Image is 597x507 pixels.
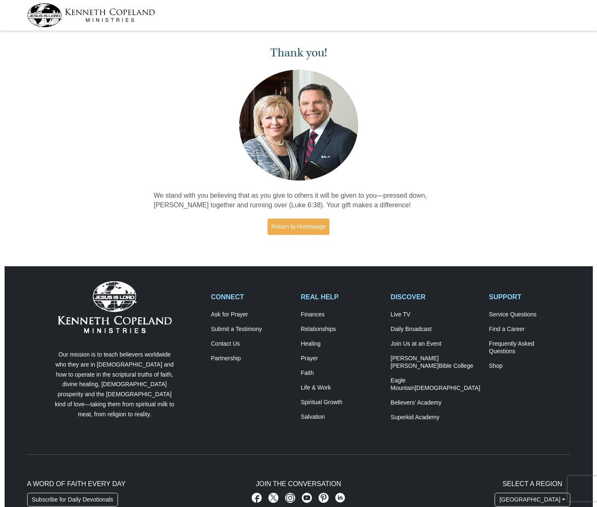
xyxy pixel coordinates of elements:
[390,414,480,421] a: Superkid Academy
[154,46,444,60] h1: Thank you!
[301,413,382,421] a: Salvation
[390,377,480,392] a: Eagle Mountain[DEMOGRAPHIC_DATA]
[489,326,570,333] a: Find a Career
[390,311,480,318] a: Live TV
[489,311,570,318] a: Service Questions
[489,340,570,355] a: Frequently AskedQuestions
[390,355,480,370] a: [PERSON_NAME] [PERSON_NAME]Bible College
[211,480,386,488] h2: Join The Conversation
[301,293,382,301] h2: REAL HELP
[390,399,480,407] a: Believers’ Academy
[301,369,382,377] a: Faith
[390,293,480,301] h2: DISCOVER
[211,311,292,318] a: Ask for Prayer
[27,3,155,27] img: kcm-header-logo.svg
[390,326,480,333] a: Daily Broadcast
[268,219,329,235] a: Return to Homepage
[390,340,480,348] a: Join Us at an Event
[211,355,292,362] a: Partnership
[154,191,444,210] p: We stand with you believing that as you give to others it will be given to you—pressed down, [PER...
[301,340,382,348] a: Healing
[211,293,292,301] h2: CONNECT
[58,281,172,333] img: Kenneth Copeland Ministries
[415,385,480,391] span: [DEMOGRAPHIC_DATA]
[495,493,570,507] button: [GEOGRAPHIC_DATA]
[27,480,126,487] span: A Word of Faith Every Day
[489,362,570,370] a: Shop
[301,326,382,333] a: Relationships
[301,399,382,406] a: Spiritual Growth
[489,293,570,301] h2: SUPPORT
[211,340,292,348] a: Contact Us
[211,326,292,333] a: Submit a Testimony
[301,384,382,392] a: Life & Work
[495,480,570,488] h2: Select A Region
[27,493,118,507] a: Subscribe for Daily Devotionals
[439,362,473,369] span: Bible College
[53,350,176,420] p: Our mission is to teach believers worldwide who they are in [DEMOGRAPHIC_DATA] and how to operate...
[301,355,382,362] a: Prayer
[301,311,382,318] a: Finances
[237,68,360,183] img: Kenneth and Gloria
